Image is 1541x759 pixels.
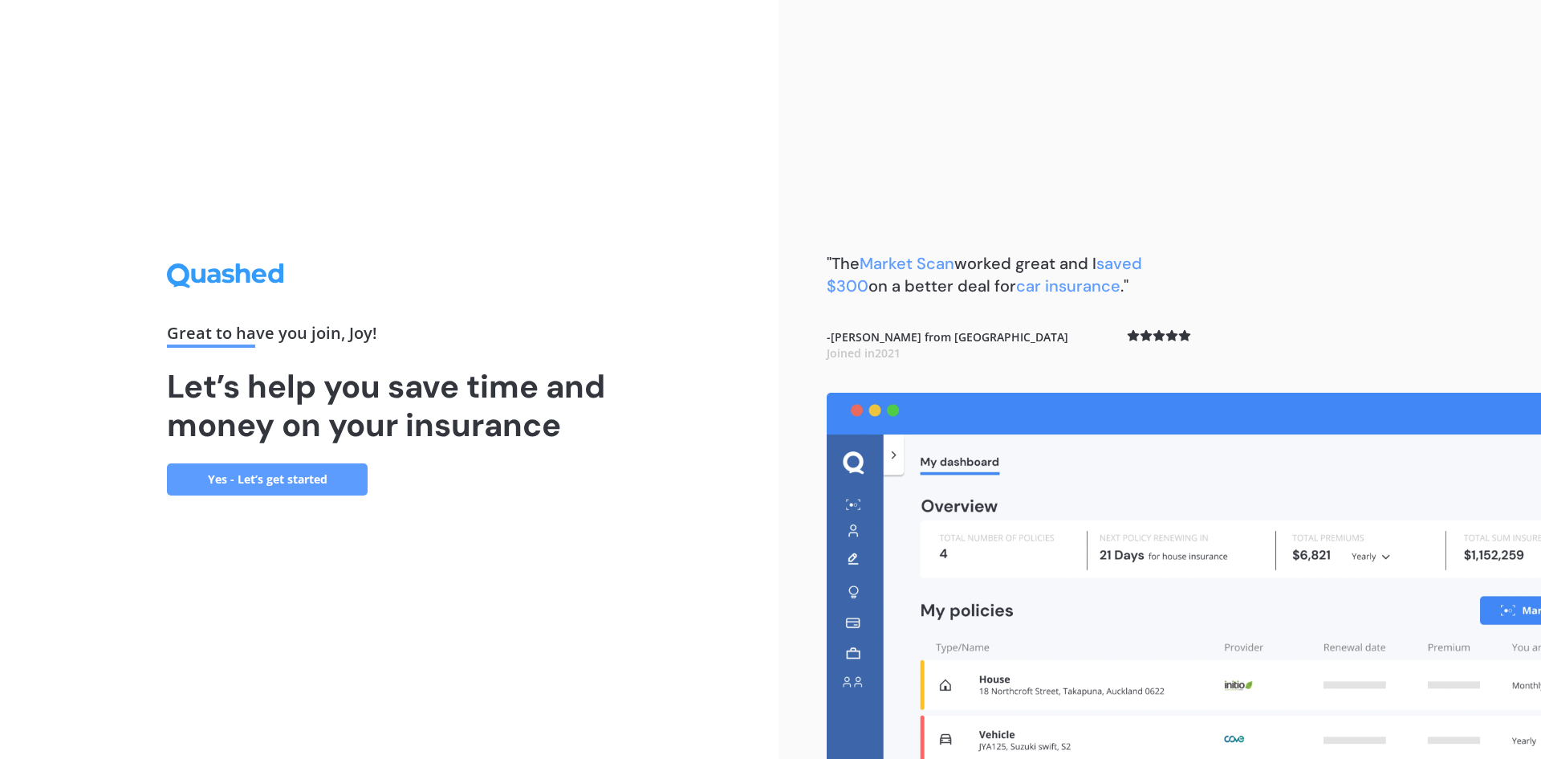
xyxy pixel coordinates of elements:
span: Joined in 2021 [827,345,901,361]
span: Market Scan [860,253,954,274]
span: saved $300 [827,253,1142,296]
img: dashboard.webp [827,393,1541,759]
b: "The worked great and I on a better deal for ." [827,253,1142,296]
b: - [PERSON_NAME] from [GEOGRAPHIC_DATA] [827,329,1068,361]
h1: Let’s help you save time and money on your insurance [167,367,612,444]
span: car insurance [1016,275,1120,296]
div: Great to have you join , Joy ! [167,325,612,348]
a: Yes - Let’s get started [167,463,368,496]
